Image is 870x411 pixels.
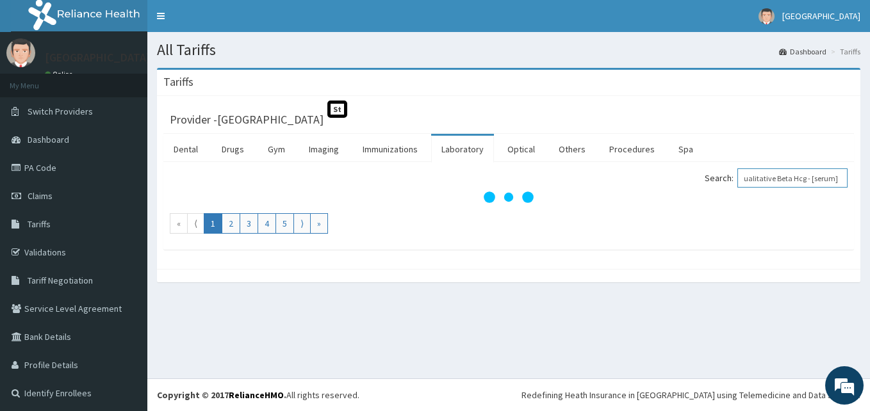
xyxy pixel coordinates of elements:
span: Claims [28,190,53,202]
svg: audio-loading [483,172,534,223]
img: d_794563401_company_1708531726252_794563401 [24,64,52,96]
h1: All Tariffs [157,42,860,58]
a: Go to last page [310,213,328,234]
span: We're online! [74,124,177,253]
img: User Image [759,8,775,24]
a: Spa [668,136,703,163]
li: Tariffs [828,46,860,57]
textarea: Type your message and hit 'Enter' [6,275,244,319]
a: RelianceHMO [229,389,284,401]
div: Chat with us now [67,72,215,88]
a: Gym [258,136,295,163]
a: Go to previous page [187,213,204,234]
label: Search: [705,168,848,188]
a: Others [548,136,596,163]
a: Optical [497,136,545,163]
a: Immunizations [352,136,428,163]
a: Procedures [599,136,665,163]
a: Go to next page [293,213,311,234]
a: Go to first page [170,213,188,234]
a: Go to page number 3 [240,213,258,234]
p: [GEOGRAPHIC_DATA] [45,52,151,63]
span: St [327,101,347,118]
a: Dental [163,136,208,163]
a: Go to page number 1 [204,213,222,234]
span: Tariff Negotiation [28,275,93,286]
a: Imaging [299,136,349,163]
h3: Provider - [GEOGRAPHIC_DATA] [170,114,324,125]
span: Dashboard [28,134,69,145]
a: Laboratory [431,136,494,163]
a: Go to page number 4 [258,213,276,234]
a: Dashboard [779,46,826,57]
img: User Image [6,38,35,67]
footer: All rights reserved. [147,378,870,411]
strong: Copyright © 2017 . [157,389,286,401]
a: Online [45,70,76,79]
div: Minimize live chat window [210,6,241,37]
span: [GEOGRAPHIC_DATA] [782,10,860,22]
input: Search: [737,168,848,188]
a: Go to page number 2 [222,213,240,234]
h3: Tariffs [163,76,193,88]
span: Switch Providers [28,106,93,117]
div: Redefining Heath Insurance in [GEOGRAPHIC_DATA] using Telemedicine and Data Science! [521,389,860,401]
a: Drugs [211,136,254,163]
span: Tariffs [28,218,51,230]
a: Go to page number 5 [275,213,294,234]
